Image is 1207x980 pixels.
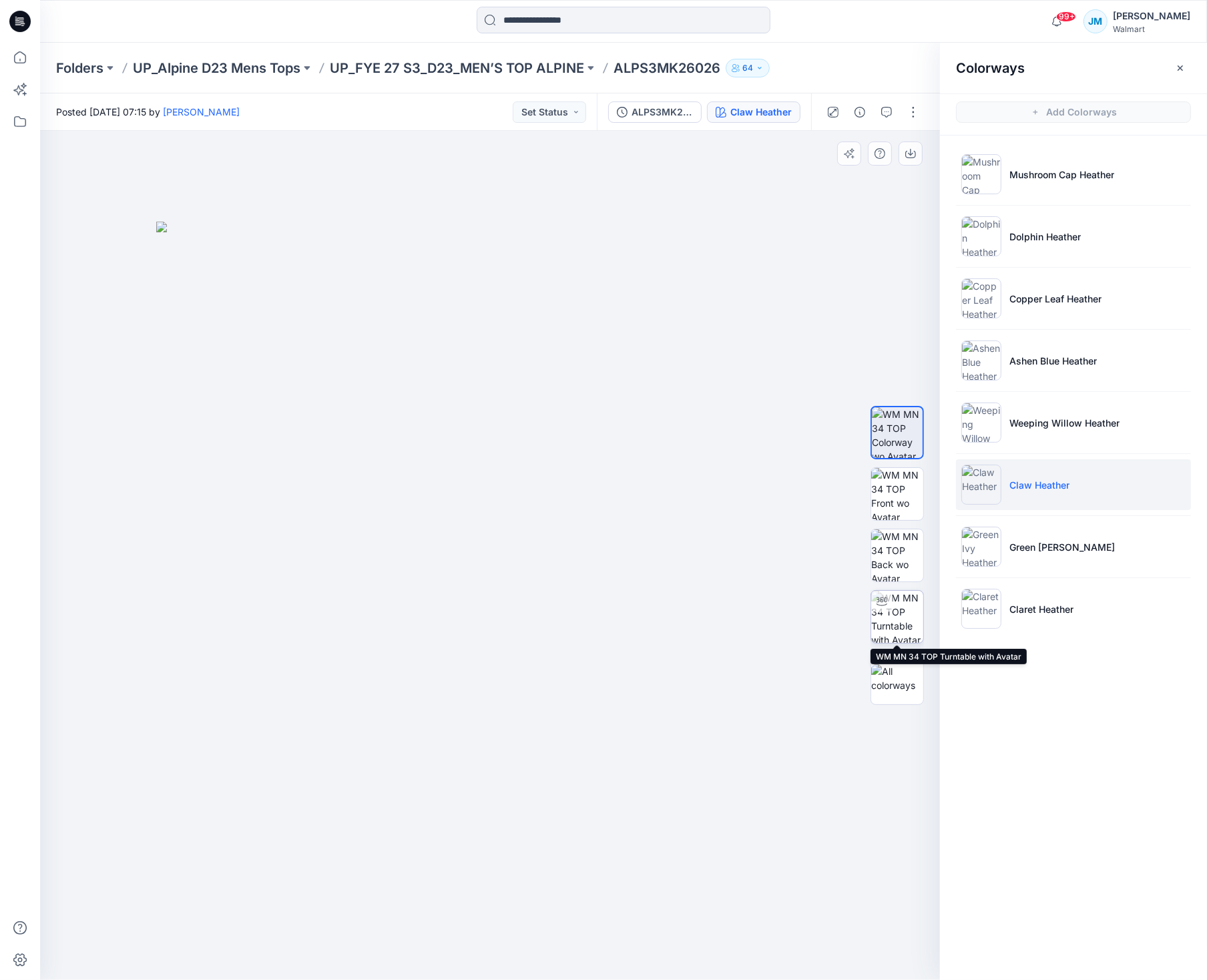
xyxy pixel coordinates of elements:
p: 64 [742,61,753,75]
p: Weeping Willow Heather [1009,416,1120,430]
img: WM MN 34 TOP Colorway wo Avatar [872,407,923,458]
button: 64 [726,59,770,77]
p: Claret Heather [1009,602,1073,616]
a: [PERSON_NAME] [163,106,240,117]
div: ALPS3MK26026 [632,105,693,119]
div: Claw Heather [730,105,792,119]
img: Ashen Blue Heather [961,340,1001,381]
a: UP_Alpine D23 Mens Tops [133,59,300,77]
p: Green [PERSON_NAME] [1009,540,1115,554]
a: UP_FYE 27 S3_D23_MEN’S TOP ALPINE [330,59,584,77]
button: Claw Heather [707,101,800,123]
div: [PERSON_NAME] [1113,8,1190,24]
img: Claw Heather [961,465,1001,505]
button: Details [849,101,871,123]
img: Weeping Willow Heather [961,403,1001,443]
img: All colorways [871,664,923,692]
img: WM MN 34 TOP Front wo Avatar [871,468,923,520]
p: ALPS3MK26026 [614,59,720,77]
h2: Colorways [956,60,1025,76]
p: Ashen Blue Heather [1009,354,1097,368]
button: ALPS3MK26026 [608,101,702,123]
span: Posted [DATE] 07:15 by [56,105,240,119]
img: eyJhbGciOiJIUzI1NiIsImtpZCI6IjAiLCJzbHQiOiJzZXMiLCJ0eXAiOiJKV1QifQ.eyJkYXRhIjp7InR5cGUiOiJzdG9yYW... [156,222,824,980]
div: Walmart [1113,24,1190,34]
img: Green Ivy Heather [961,527,1001,567]
p: Dolphin Heather [1009,230,1081,244]
img: WM MN 34 TOP Back wo Avatar [871,529,923,581]
img: Mushroom Cap Heather [961,154,1001,194]
a: Folders [56,59,103,77]
p: Mushroom Cap Heather [1009,168,1114,182]
div: JM [1083,9,1108,33]
img: Dolphin Heather [961,216,1001,256]
span: 99+ [1056,11,1076,22]
p: Claw Heather [1009,478,1069,492]
img: Copper Leaf Heather [961,278,1001,318]
p: Copper Leaf Heather [1009,292,1102,306]
img: Claret Heather [961,589,1001,629]
img: WM MN 34 TOP Turntable with Avatar [871,591,923,643]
